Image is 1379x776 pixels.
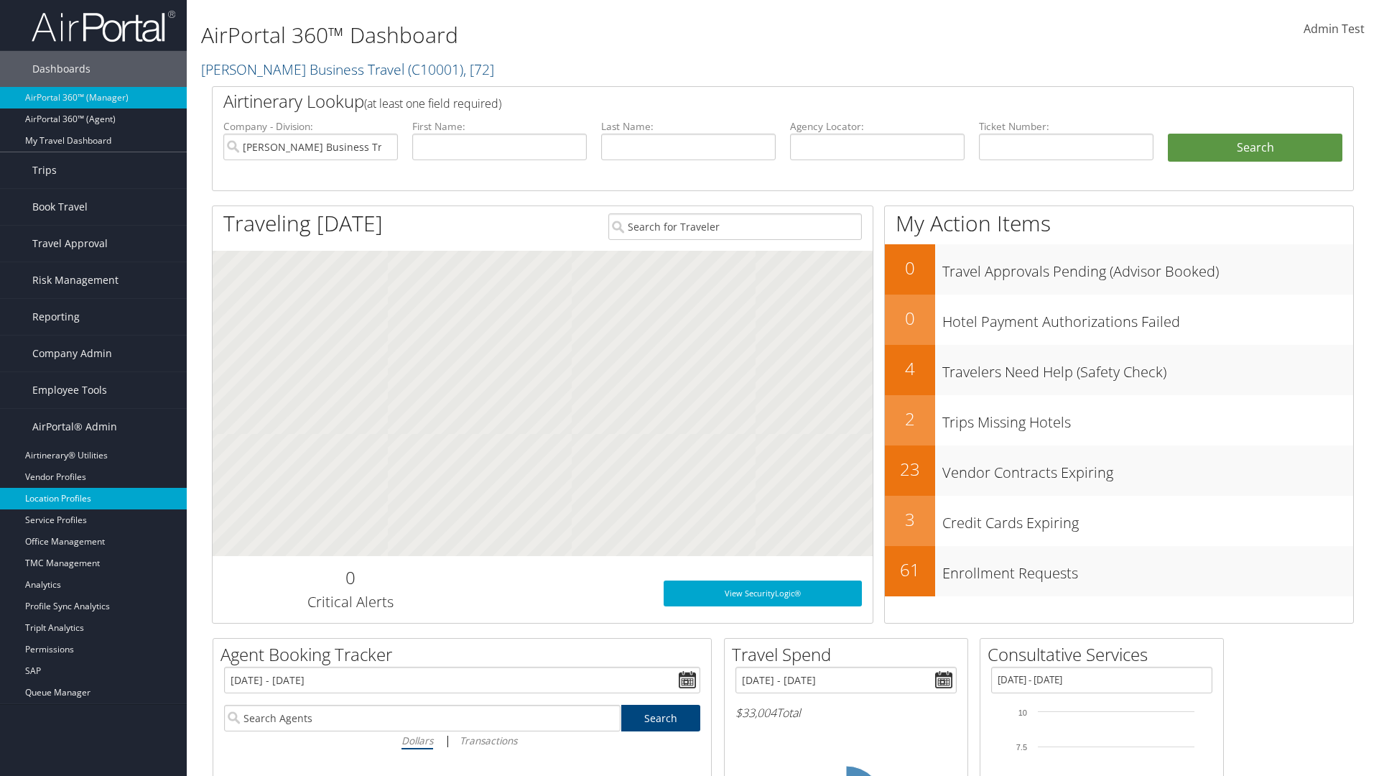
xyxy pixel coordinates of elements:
[608,213,862,240] input: Search for Traveler
[735,705,776,721] span: $33,004
[1304,7,1365,52] a: Admin Test
[401,734,433,747] i: Dollars
[885,244,1353,295] a: 0Travel Approvals Pending (Advisor Booked)
[460,734,517,747] i: Transactions
[942,405,1353,433] h3: Trips Missing Hotels
[885,445,1353,496] a: 23Vendor Contracts Expiring
[223,119,398,134] label: Company - Division:
[32,336,112,371] span: Company Admin
[32,152,57,188] span: Trips
[32,226,108,262] span: Travel Approval
[224,705,621,731] input: Search Agents
[32,51,90,87] span: Dashboards
[942,556,1353,583] h3: Enrollment Requests
[1304,21,1365,37] span: Admin Test
[223,592,477,612] h3: Critical Alerts
[885,496,1353,546] a: 3Credit Cards Expiring
[664,581,862,606] a: View SecurityLogic®
[790,119,965,134] label: Agency Locator:
[885,356,935,381] h2: 4
[32,372,107,408] span: Employee Tools
[942,355,1353,382] h3: Travelers Need Help (Safety Check)
[32,299,80,335] span: Reporting
[885,546,1353,596] a: 61Enrollment Requests
[364,96,501,111] span: (at least one field required)
[885,407,935,431] h2: 2
[32,262,119,298] span: Risk Management
[201,20,977,50] h1: AirPortal 360™ Dashboard
[1016,743,1027,752] tspan: 7.5
[1168,134,1342,162] button: Search
[220,642,711,667] h2: Agent Booking Tracker
[885,558,935,582] h2: 61
[885,306,935,331] h2: 0
[979,119,1153,134] label: Ticket Number:
[223,208,383,239] h1: Traveling [DATE]
[988,642,1223,667] h2: Consultative Services
[223,89,1248,114] h2: Airtinerary Lookup
[942,305,1353,332] h3: Hotel Payment Authorizations Failed
[885,208,1353,239] h1: My Action Items
[885,395,1353,445] a: 2Trips Missing Hotels
[32,409,117,445] span: AirPortal® Admin
[1018,708,1027,717] tspan: 10
[942,506,1353,533] h3: Credit Cards Expiring
[601,119,776,134] label: Last Name:
[885,457,935,481] h2: 23
[224,731,700,749] div: |
[885,345,1353,395] a: 4Travelers Need Help (Safety Check)
[32,189,88,225] span: Book Travel
[735,705,957,721] h6: Total
[885,256,935,280] h2: 0
[408,60,463,79] span: ( C10001 )
[885,295,1353,345] a: 0Hotel Payment Authorizations Failed
[32,9,175,43] img: airportal-logo.png
[885,507,935,532] h2: 3
[223,565,477,590] h2: 0
[732,642,967,667] h2: Travel Spend
[412,119,587,134] label: First Name:
[942,254,1353,282] h3: Travel Approvals Pending (Advisor Booked)
[201,60,494,79] a: [PERSON_NAME] Business Travel
[621,705,701,731] a: Search
[463,60,494,79] span: , [ 72 ]
[942,456,1353,483] h3: Vendor Contracts Expiring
